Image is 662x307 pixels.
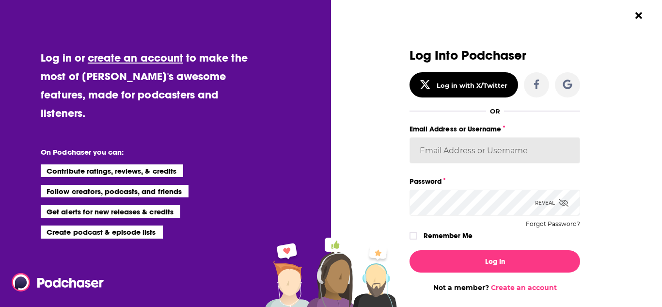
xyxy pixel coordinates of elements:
label: Remember Me [424,229,473,242]
a: create an account [88,51,183,65]
li: Contribute ratings, reviews, & credits [41,164,183,177]
li: Create podcast & episode lists [41,226,162,238]
button: Forgot Password? [526,221,580,227]
button: Close Button [630,6,648,25]
button: Log in with X/Twitter [410,72,518,97]
div: OR [490,107,500,115]
div: Reveal [535,190,568,216]
h3: Log Into Podchaser [410,48,580,63]
input: Email Address or Username [410,137,580,163]
label: Email Address or Username [410,123,580,135]
li: Get alerts for new releases & credits [41,205,180,218]
img: Podchaser - Follow, Share and Rate Podcasts [12,273,105,291]
li: Follow creators, podcasts, and friends [41,185,189,197]
div: Log in with X/Twitter [437,81,508,89]
li: On Podchaser you can: [41,147,235,157]
label: Password [410,175,580,188]
a: Create an account [491,283,557,292]
button: Log In [410,250,580,273]
a: Podchaser - Follow, Share and Rate Podcasts [12,273,97,291]
div: Not a member? [410,283,580,292]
